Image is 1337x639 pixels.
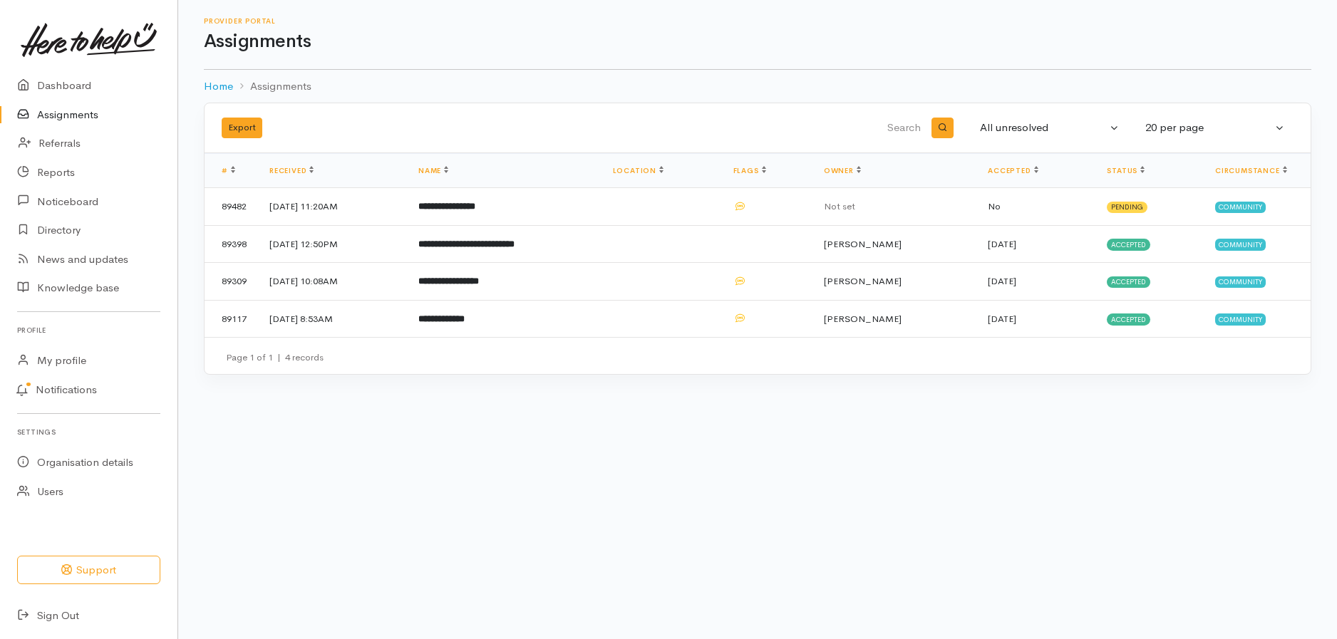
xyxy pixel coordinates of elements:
[1215,166,1287,175] a: Circumstance
[204,31,1311,52] h1: Assignments
[824,200,855,212] span: Not set
[1215,276,1266,288] span: Community
[258,300,407,337] td: [DATE] 8:53AM
[277,351,281,363] span: |
[988,313,1016,325] time: [DATE]
[1145,120,1272,136] div: 20 per page
[1107,239,1150,250] span: Accepted
[204,78,233,95] a: Home
[824,313,902,325] span: [PERSON_NAME]
[258,188,407,226] td: [DATE] 11:20AM
[971,114,1128,142] button: All unresolved
[17,321,160,340] h6: Profile
[204,17,1311,25] h6: Provider Portal
[1107,166,1145,175] a: Status
[613,166,664,175] a: Location
[988,166,1038,175] a: Accepted
[1137,114,1294,142] button: 20 per page
[1107,276,1150,288] span: Accepted
[205,263,258,301] td: 89309
[269,166,314,175] a: Received
[418,166,448,175] a: Name
[597,111,924,145] input: Search
[258,263,407,301] td: [DATE] 10:08AM
[1215,202,1266,213] span: Community
[988,275,1016,287] time: [DATE]
[1107,202,1147,213] span: Pending
[233,78,311,95] li: Assignments
[824,275,902,287] span: [PERSON_NAME]
[1215,239,1266,250] span: Community
[988,238,1016,250] time: [DATE]
[205,300,258,337] td: 89117
[204,70,1311,103] nav: breadcrumb
[17,556,160,585] button: Support
[988,200,1001,212] span: No
[226,351,324,363] small: Page 1 of 1 4 records
[205,225,258,263] td: 89398
[222,118,262,138] button: Export
[733,166,766,175] a: Flags
[824,166,861,175] a: Owner
[258,225,407,263] td: [DATE] 12:50PM
[205,188,258,226] td: 89482
[222,166,235,175] a: #
[17,422,160,442] h6: Settings
[980,120,1107,136] div: All unresolved
[824,238,902,250] span: [PERSON_NAME]
[1215,313,1266,325] span: Community
[1107,313,1150,325] span: Accepted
